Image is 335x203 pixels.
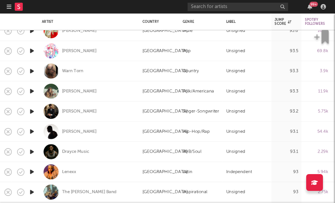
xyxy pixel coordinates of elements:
[188,3,288,11] input: Search for artists
[142,20,173,24] div: Country
[308,4,312,9] button: 99+
[305,18,325,26] div: Spotify Followers
[62,128,96,134] a: [PERSON_NAME]
[183,27,193,35] div: Indie
[305,67,328,75] div: 3.9k
[275,107,298,115] div: 93.2
[275,188,298,196] div: 93
[183,188,207,196] div: Inspirational
[62,108,96,114] a: [PERSON_NAME]
[226,168,252,176] div: Independent
[226,27,245,35] div: Unsigned
[42,20,132,24] div: Artist
[62,189,117,195] a: The [PERSON_NAME] Band
[226,127,245,135] div: Unsigned
[183,148,201,156] div: R&B/Soul
[226,87,245,95] div: Unsigned
[275,18,291,26] div: Jump Score
[142,107,188,115] div: [GEOGRAPHIC_DATA]
[275,87,298,95] div: 93.3
[275,67,298,75] div: 93.3
[142,168,188,176] div: [GEOGRAPHIC_DATA]
[183,67,199,75] div: Country
[142,148,188,156] div: [GEOGRAPHIC_DATA]
[305,127,328,135] div: 54.4k
[305,168,328,176] div: 5.94k
[142,47,188,55] div: [GEOGRAPHIC_DATA]
[142,67,188,75] div: [GEOGRAPHIC_DATA]
[226,107,245,115] div: Unsigned
[142,27,188,35] div: [GEOGRAPHIC_DATA]
[275,168,298,176] div: 93
[226,67,245,75] div: Unsigned
[62,28,96,34] a: [PERSON_NAME]
[305,87,328,95] div: 11.9k
[183,127,210,135] div: Hip-Hop/Rap
[275,27,298,35] div: 93.6
[62,68,83,74] a: Warn Torn
[142,188,188,196] div: [GEOGRAPHIC_DATA]
[62,169,76,175] a: Lenexx
[275,148,298,156] div: 93.1
[226,47,245,55] div: Unsigned
[226,188,245,196] div: Unsigned
[226,20,265,24] div: Label
[310,2,318,7] div: 99 +
[183,47,191,55] div: Pop
[62,88,96,94] a: [PERSON_NAME]
[183,168,192,176] div: Latin
[62,48,96,54] a: [PERSON_NAME]
[226,148,245,156] div: Unsigned
[275,127,298,135] div: 93.1
[183,107,219,115] div: Singer-Songwriter
[305,107,328,115] div: 5.75k
[183,20,216,24] div: Genre
[142,87,188,95] div: [GEOGRAPHIC_DATA]
[305,148,328,156] div: 2.29k
[142,127,188,135] div: [GEOGRAPHIC_DATA]
[305,27,328,35] div: 16.6k
[305,47,328,55] div: 69.8k
[275,47,298,55] div: 93.5
[305,188,328,196] div: 2.75k
[183,87,214,95] div: Folk/Americana
[62,149,89,155] a: Drayce Music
